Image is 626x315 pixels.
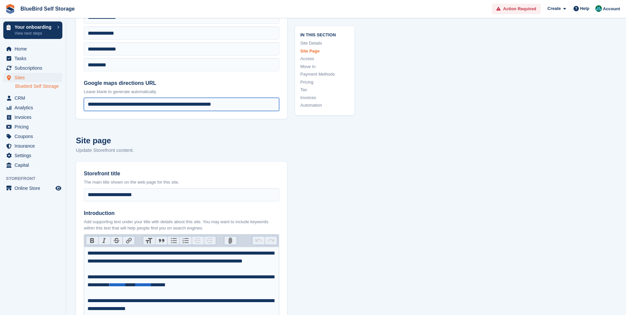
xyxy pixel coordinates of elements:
span: Create [547,5,561,12]
button: Increase Level [204,236,216,245]
a: menu [3,184,62,193]
p: Update Storefront content. [76,147,287,154]
a: menu [3,132,62,141]
button: Quote [155,236,167,245]
span: Online Store [15,184,54,193]
span: Analytics [15,103,54,112]
button: Decrease Level [192,236,204,245]
a: Access [300,55,349,62]
a: menu [3,141,62,151]
a: menu [3,160,62,170]
h2: Site page [76,135,287,147]
label: Introduction [84,209,279,217]
a: Automation [300,102,349,109]
label: Storefront title [84,170,279,178]
span: Pricing [15,122,54,131]
button: Numbers [180,236,192,245]
a: Action Required [492,4,541,15]
span: Capital [15,160,54,170]
p: View next steps [15,30,54,36]
span: Help [580,5,589,12]
a: menu [3,44,62,53]
span: Subscriptions [15,63,54,73]
a: menu [3,63,62,73]
button: Bold [86,236,98,245]
span: Invoices [15,113,54,122]
a: BlueBird Self Storage [18,3,77,14]
span: Settings [15,151,54,160]
a: Pricing [300,79,349,85]
a: Invoices [300,94,349,101]
span: Sites [15,73,54,82]
button: Strikethrough [111,236,123,245]
a: Your onboarding View next steps [3,21,62,39]
p: The main title shown on the web page for this site. [84,179,279,186]
button: Italic [98,236,111,245]
button: Bullets [167,236,180,245]
span: Insurance [15,141,54,151]
a: Preview store [54,184,62,192]
button: Redo [265,236,277,245]
span: Storefront [6,175,66,182]
a: Tax [300,87,349,93]
span: Home [15,44,54,53]
button: Link [122,236,135,245]
label: Google maps directions URL [84,79,279,87]
a: menu [3,113,62,122]
a: Site Details [300,40,349,47]
p: Add supporting text under your title with details about this site. You may want to include keywor... [84,219,279,231]
button: Undo [252,236,265,245]
a: menu [3,103,62,112]
a: menu [3,151,62,160]
span: Tasks [15,54,54,63]
a: Bluebird Self Storage [15,83,62,89]
img: Kelly Wright [595,5,602,12]
a: menu [3,73,62,82]
a: menu [3,122,62,131]
button: Attach Files [224,236,237,245]
p: Your onboarding [15,25,54,29]
a: menu [3,93,62,103]
p: Leave blank to generate automatically. [84,88,279,95]
span: In this section [300,31,349,37]
button: Heading [143,236,155,245]
a: menu [3,54,62,63]
a: Payment Methods [300,71,349,78]
span: Action Required [503,6,536,12]
a: Move In [300,63,349,70]
span: Coupons [15,132,54,141]
img: stora-icon-8386f47178a22dfd0bd8f6a31ec36ba5ce8667c1dd55bd0f319d3a0aa187defe.svg [5,4,15,14]
span: CRM [15,93,54,103]
span: Account [603,6,620,12]
a: Site Page [300,48,349,54]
